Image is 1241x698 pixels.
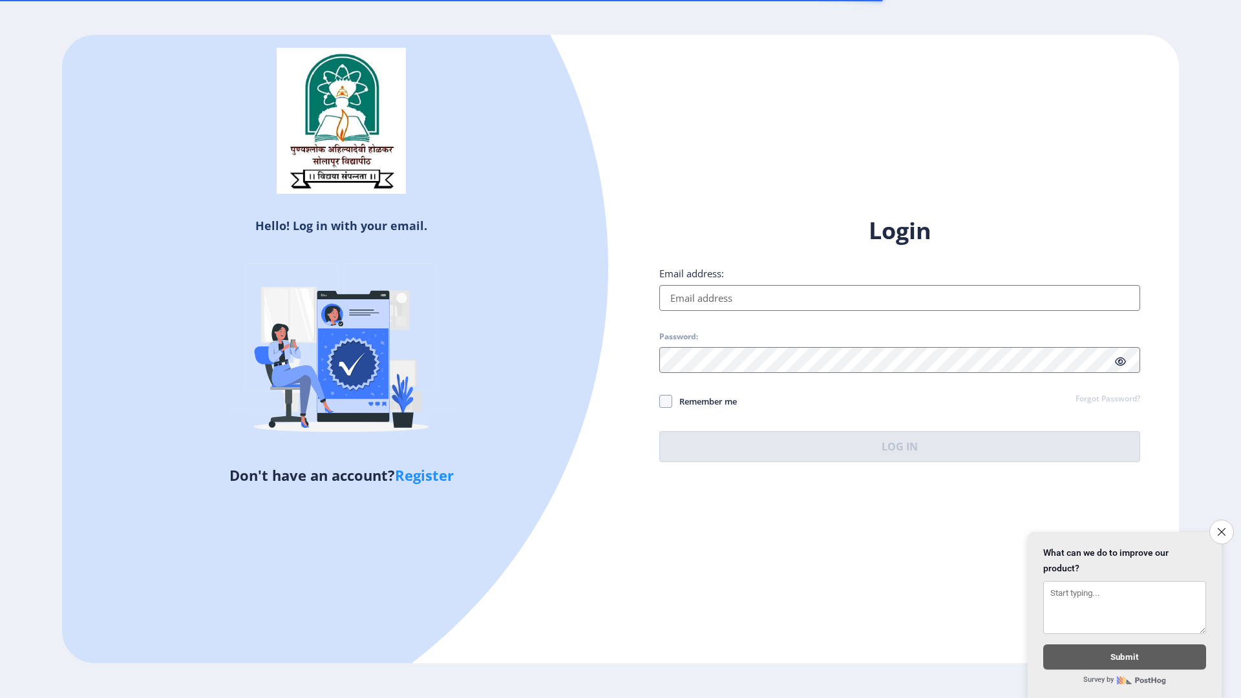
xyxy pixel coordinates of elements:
[72,465,611,485] h5: Don't have an account?
[659,285,1140,311] input: Email address
[228,238,454,465] img: Verified-rafiki.svg
[672,394,737,409] span: Remember me
[1076,394,1140,405] a: Forgot Password?
[395,465,454,485] a: Register
[659,267,724,280] label: Email address:
[659,431,1140,462] button: Log In
[659,215,1140,246] h1: Login
[277,48,406,194] img: sulogo.png
[659,332,698,342] label: Password:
